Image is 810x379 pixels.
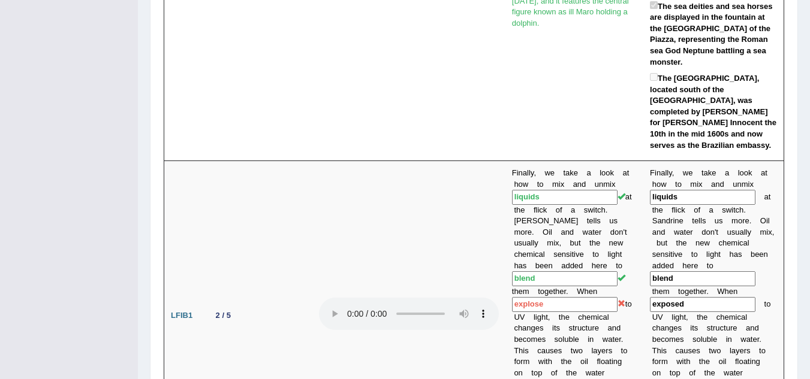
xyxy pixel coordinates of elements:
[512,190,618,205] input: blank
[691,261,694,270] b: r
[768,216,770,225] b: l
[685,287,689,296] b: g
[735,228,739,237] b: u
[692,323,694,332] b: t
[735,357,737,366] b: f
[742,180,748,189] b: m
[745,216,749,225] b: e
[675,180,677,189] b: t
[731,346,736,355] b: a
[769,192,771,201] b: t
[676,335,680,344] b: e
[752,335,757,344] b: e
[669,168,672,177] b: y
[765,168,767,177] b: t
[711,346,716,355] b: w
[706,287,709,296] b: .
[712,168,716,177] b: e
[512,297,618,312] input: blank
[704,168,708,177] b: a
[755,250,759,259] b: e
[657,368,661,377] b: n
[751,357,755,366] b: n
[709,205,713,214] b: a
[728,335,732,344] b: n
[657,216,661,225] b: a
[696,346,700,355] b: s
[714,250,718,259] b: h
[695,238,700,247] b: n
[670,368,672,377] b: t
[694,261,698,270] b: e
[670,250,673,259] b: t
[661,168,665,177] b: a
[748,357,750,366] b: t
[716,228,718,237] b: t
[657,168,661,177] b: n
[672,168,675,177] b: ,
[652,287,655,296] b: t
[675,250,679,259] b: v
[683,313,686,322] b: t
[695,287,700,296] b: h
[650,271,755,286] input: blank
[698,205,700,214] b: f
[725,357,727,366] b: l
[679,313,683,322] b: h
[684,357,686,366] b: t
[659,357,661,366] b: r
[706,357,710,366] b: e
[676,238,679,247] b: t
[681,205,685,214] b: k
[661,228,665,237] b: d
[743,238,748,247] b: a
[674,205,676,214] b: l
[698,180,703,189] b: x
[699,357,701,366] b: t
[768,228,772,237] b: x
[652,228,657,237] b: a
[666,216,670,225] b: d
[736,205,740,214] b: c
[766,216,768,225] b: i
[729,287,733,296] b: e
[727,238,731,247] b: e
[670,261,674,270] b: d
[679,216,683,225] b: e
[702,216,706,225] b: s
[708,250,710,259] b: i
[731,216,738,225] b: m
[743,205,746,214] b: .
[652,180,657,189] b: h
[657,238,661,247] b: b
[713,335,717,344] b: e
[659,287,663,296] b: e
[739,228,743,237] b: a
[661,261,665,270] b: d
[701,228,706,237] b: d
[717,287,724,296] b: W
[701,168,704,177] b: t
[676,205,677,214] b: i
[722,238,727,247] b: h
[688,168,692,177] b: e
[744,168,748,177] b: o
[669,323,673,332] b: g
[718,250,721,259] b: t
[745,313,747,322] b: l
[734,250,738,259] b: a
[670,216,673,225] b: r
[693,287,695,296] b: t
[656,323,660,332] b: h
[652,323,657,332] b: c
[657,346,661,355] b: h
[710,323,713,332] b: t
[656,250,660,259] b: e
[680,335,684,344] b: s
[718,238,722,247] b: c
[766,299,770,308] b: o
[692,335,697,344] b: s
[718,357,722,366] b: o
[659,205,663,214] b: e
[684,228,686,237] b: t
